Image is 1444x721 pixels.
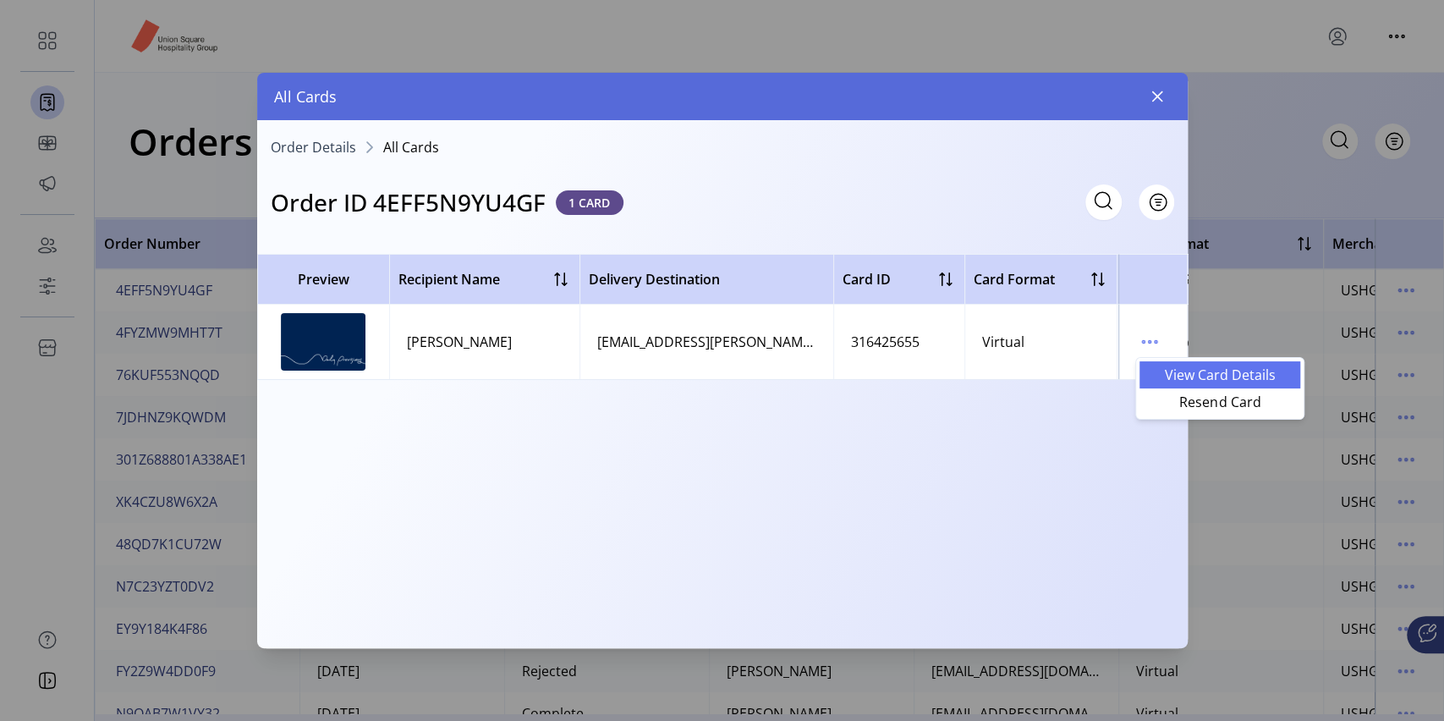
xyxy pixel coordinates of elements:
[556,190,623,215] span: 1 CARD
[1150,395,1290,409] span: Resend Card
[271,184,546,220] h3: Order ID 4EFF5N9YU4GF
[843,269,891,289] span: Card ID
[982,332,1024,352] div: Virtual
[974,269,1055,289] span: Card Format
[1139,388,1300,416] li: Resend Card
[281,313,365,371] img: preview
[1136,328,1163,355] button: menu
[274,85,337,108] span: All Cards
[383,140,439,154] span: All Cards
[407,332,512,352] div: [PERSON_NAME]
[398,269,500,289] span: Recipient Name
[1139,361,1300,388] li: View Card Details
[271,140,356,154] a: Order Details
[589,269,720,289] span: Delivery Destination
[851,332,920,352] div: 316425655
[266,269,381,289] span: Preview
[597,332,816,352] div: [EMAIL_ADDRESS][PERSON_NAME][DOMAIN_NAME]
[1150,368,1290,382] span: View Card Details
